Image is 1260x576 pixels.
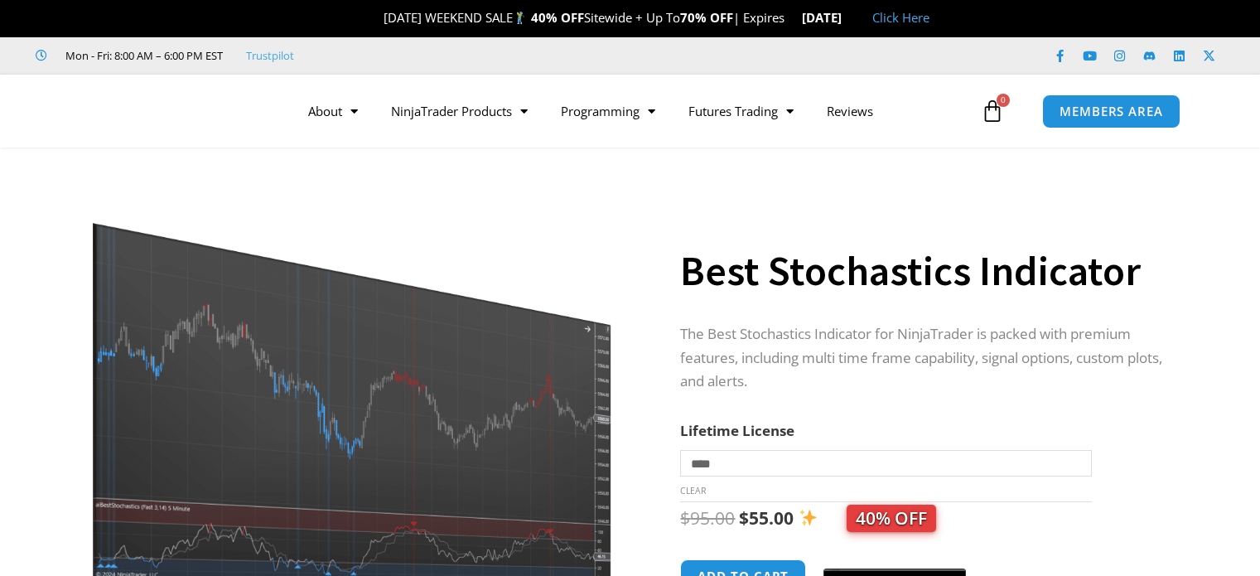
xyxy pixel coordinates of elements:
[246,46,294,65] a: Trustpilot
[366,9,801,26] span: [DATE] WEEKEND SALE Sitewide + Up To | Expires
[680,485,706,496] a: Clear options
[374,92,544,130] a: NinjaTrader Products
[847,505,936,532] span: 40% OFF
[810,92,890,130] a: Reviews
[292,92,977,130] nav: Menu
[292,92,374,130] a: About
[680,9,733,26] strong: 70% OFF
[680,324,1162,391] span: The Best Stochastics Indicator for NinjaTrader is packed with premium features, including multi t...
[739,506,749,530] span: $
[1042,94,1180,128] a: MEMBERS AREA
[799,509,817,526] img: ✨
[842,12,855,24] img: 🏭
[1060,105,1163,118] span: MEMBERS AREA
[61,81,239,141] img: LogoAI | Affordable Indicators – NinjaTrader
[61,46,223,65] span: Mon - Fri: 8:00 AM – 6:00 PM EST
[802,9,856,26] strong: [DATE]
[820,557,969,559] iframe: Secure payment input frame
[672,92,810,130] a: Futures Trading
[680,506,690,530] span: $
[997,94,1010,107] span: 0
[514,12,526,24] img: 🏌️‍♂️
[739,506,794,530] bdi: 55.00
[531,9,584,26] strong: 40% OFF
[544,92,672,130] a: Programming
[370,12,383,24] img: 🎉
[680,242,1164,300] h1: Best Stochastics Indicator
[680,506,735,530] bdi: 95.00
[785,12,798,24] img: ⌛
[680,421,794,440] label: Lifetime License
[872,9,929,26] a: Click Here
[956,87,1029,135] a: 0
